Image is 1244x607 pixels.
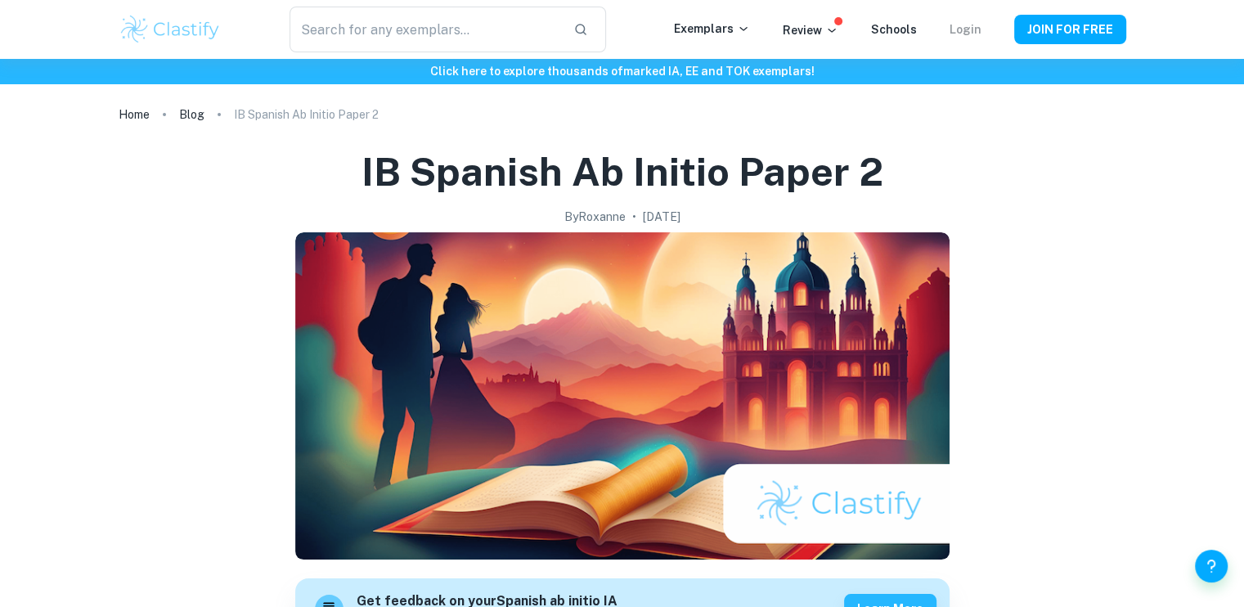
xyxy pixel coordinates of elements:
[3,62,1241,80] h6: Click here to explore thousands of marked IA, EE and TOK exemplars !
[179,103,204,126] a: Blog
[783,21,838,39] p: Review
[950,23,981,36] a: Login
[674,20,750,38] p: Exemplars
[362,146,883,198] h1: IB Spanish Ab Initio Paper 2
[643,208,680,226] h2: [DATE]
[1014,15,1126,44] button: JOIN FOR FREE
[632,208,636,226] p: •
[234,106,379,124] p: IB Spanish Ab Initio Paper 2
[1195,550,1228,582] button: Help and Feedback
[290,7,559,52] input: Search for any exemplars...
[119,13,222,46] img: Clastify logo
[119,103,150,126] a: Home
[564,208,626,226] h2: By Roxanne
[871,23,917,36] a: Schools
[295,232,950,560] img: IB Spanish Ab Initio Paper 2 cover image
